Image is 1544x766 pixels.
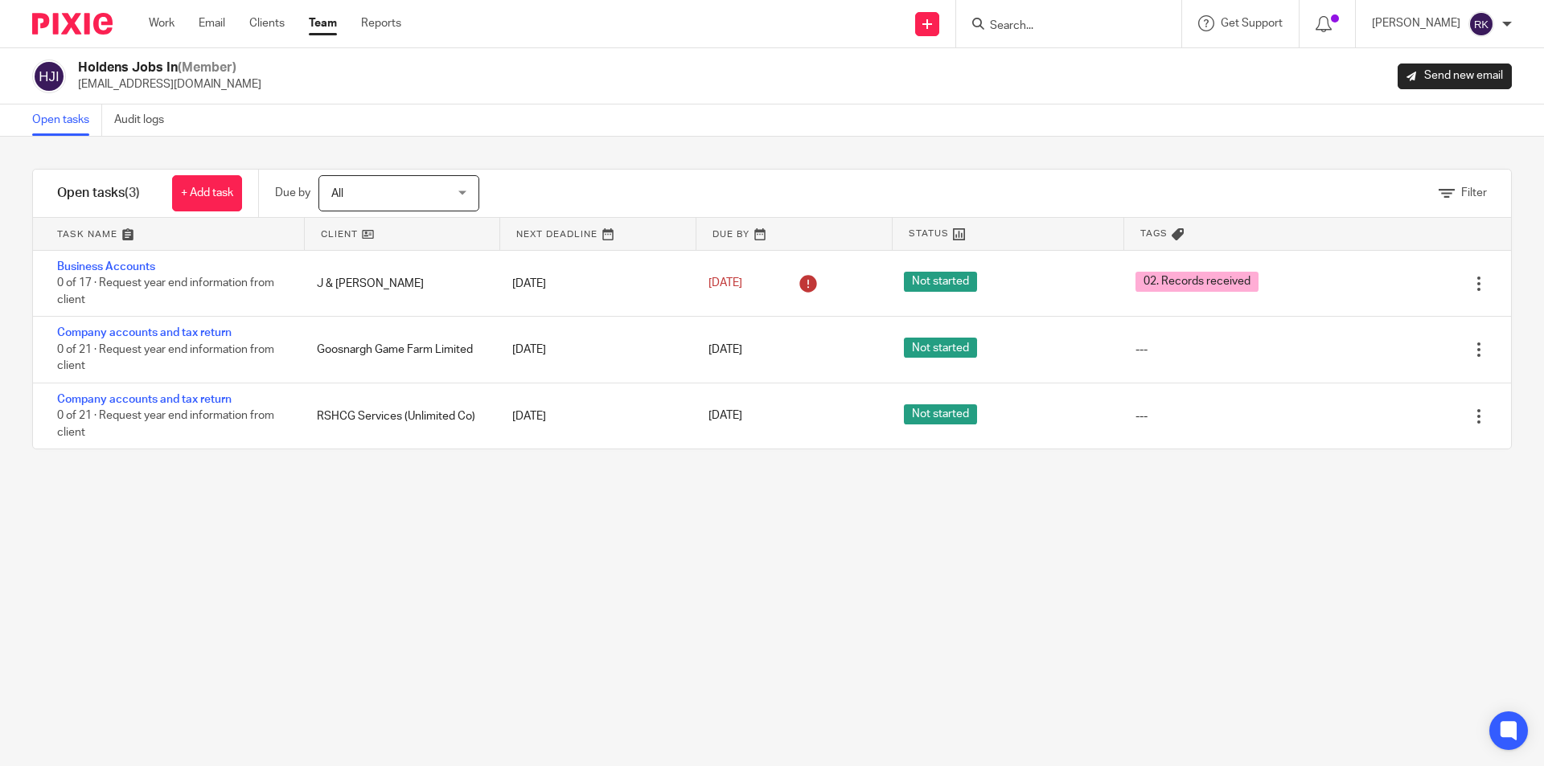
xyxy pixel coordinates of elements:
[301,268,496,300] div: J & [PERSON_NAME]
[149,15,175,31] a: Work
[32,59,66,93] img: svg%3E
[57,278,274,306] span: 0 of 17 · Request year end information from client
[904,338,977,358] span: Not started
[32,104,102,136] a: Open tasks
[78,59,261,76] h2: Holdens Jobs In
[57,344,274,372] span: 0 of 21 · Request year end information from client
[275,185,310,201] p: Due by
[57,411,274,439] span: 0 of 21 · Request year end information from client
[172,175,242,211] a: + Add task
[1468,11,1494,37] img: svg%3E
[57,261,155,272] a: Business Accounts
[708,411,742,422] span: [DATE]
[78,76,261,92] p: [EMAIL_ADDRESS][DOMAIN_NAME]
[309,15,337,31] a: Team
[199,15,225,31] a: Email
[57,185,140,202] h1: Open tasks
[1398,63,1512,89] a: Send new email
[57,394,232,405] a: Company accounts and tax return
[1140,227,1168,240] span: Tags
[904,272,977,292] span: Not started
[125,186,140,199] span: (3)
[32,13,113,35] img: Pixie
[361,15,401,31] a: Reports
[1135,342,1148,358] div: ---
[496,334,692,366] div: [DATE]
[1461,187,1487,199] span: Filter
[496,400,692,432] div: [DATE]
[904,404,977,424] span: Not started
[1221,18,1283,29] span: Get Support
[1135,408,1148,424] div: ---
[909,227,949,240] span: Status
[1135,272,1259,292] span: 02. Records received
[496,268,692,300] div: [DATE]
[331,188,343,199] span: All
[988,19,1133,34] input: Search
[114,104,176,136] a: Audit logs
[249,15,285,31] a: Clients
[301,334,496,366] div: Goosnargh Game Farm Limited
[178,61,236,74] span: (Member)
[57,327,232,338] a: Company accounts and tax return
[301,400,496,432] div: RSHCG Services (Unlimited Co)
[1372,15,1460,31] p: [PERSON_NAME]
[708,344,742,355] span: [DATE]
[708,278,742,289] span: [DATE]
